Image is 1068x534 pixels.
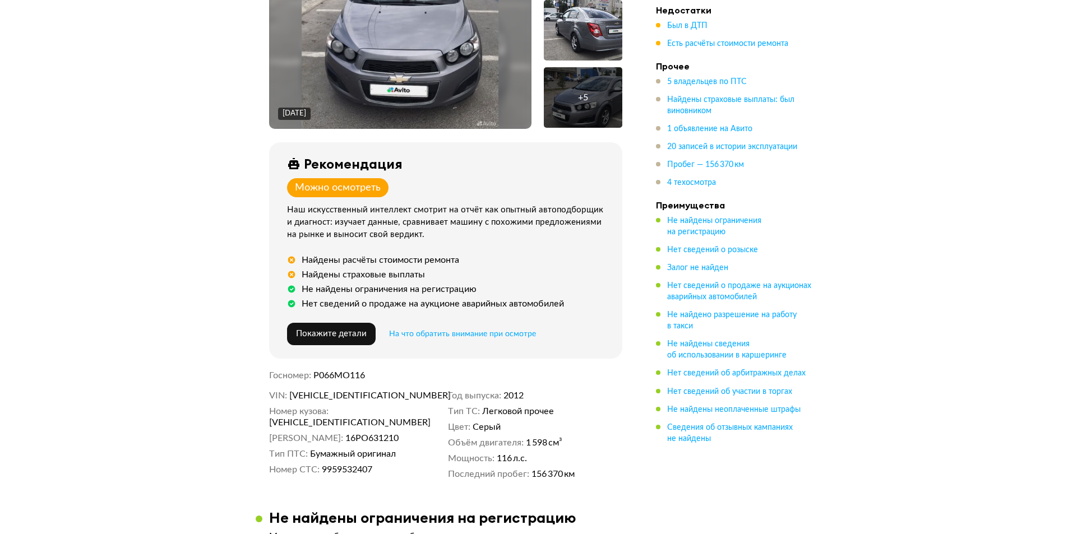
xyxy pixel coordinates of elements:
[667,40,788,48] span: Есть расчёты стоимости ремонта
[526,437,562,448] span: 1 598 см³
[578,92,588,103] div: + 5
[310,448,396,459] span: Бумажный оригинал
[302,254,459,266] div: Найдены расчёты стоимости ремонта
[448,437,524,448] dt: Объём двигателя
[289,390,418,401] span: [VEHICLE_IDENTIFICATION_NUMBER]
[322,464,372,475] span: 9959532407
[287,323,376,345] button: Покажите детали
[667,369,806,377] span: Нет сведений об арбитражных делах
[269,433,343,444] dt: [PERSON_NAME]
[269,370,311,381] dt: Госномер
[667,161,744,169] span: Пробег — 156 370 км
[667,179,716,187] span: 4 техосмотра
[448,453,494,464] dt: Мощность
[656,4,813,16] h4: Недостатки
[448,468,529,480] dt: Последний пробег
[482,406,554,417] span: Легковой прочее
[497,453,527,464] span: 116 л.с.
[295,182,381,194] div: Можно осмотреть
[667,96,794,115] span: Найдены страховые выплаты: был виновником
[389,330,536,338] span: На что обратить внимание при осмотре
[667,340,787,359] span: Не найдены сведения об использовании в каршеринге
[667,246,758,254] span: Нет сведений о розыске
[667,78,747,86] span: 5 владельцев по ПТС
[296,329,367,338] span: Покажите детали
[287,204,609,241] div: Наш искусственный интеллект смотрит на отчёт как опытный автоподборщик и диагност: изучает данные...
[448,390,501,401] dt: Год выпуска
[269,448,308,459] dt: Тип ПТС
[269,390,287,401] dt: VIN
[448,406,480,417] dt: Тип ТС
[302,269,425,280] div: Найдены страховые выплаты
[667,22,708,30] span: Был в ДТП
[302,298,564,309] div: Нет сведений о продаже на аукционе аварийных автомобилей
[269,417,398,428] span: [VEHICLE_IDENTIFICATION_NUMBER]
[667,125,752,133] span: 1 объявление на Авито
[269,509,576,526] h3: Не найдены ограничения на регистрацию
[667,143,797,151] span: 20 записей в истории эксплуатации
[345,433,399,444] span: 16РО631210
[503,390,524,401] span: 2012
[473,421,501,433] span: Серый
[269,406,329,417] dt: Номер кузова
[667,282,811,301] span: Нет сведений о продаже на аукционах аварийных автомобилей
[448,421,470,433] dt: Цвет
[667,217,761,236] span: Не найдены ограничения на регистрацию
[531,468,575,480] span: 156 370 км
[313,371,365,380] span: Р066МО116
[667,423,793,442] span: Сведения об отзывных кампаниях не найдены
[304,156,403,171] div: Рекомендация
[656,61,813,72] h4: Прочее
[269,464,320,475] dt: Номер СТС
[283,109,306,119] div: [DATE]
[667,311,797,330] span: Не найдено разрешение на работу в такси
[667,405,801,413] span: Не найдены неоплаченные штрафы
[656,199,813,211] h4: Преимущества
[667,387,792,395] span: Нет сведений об участии в торгах
[667,264,728,272] span: Залог не найден
[302,284,477,295] div: Не найдены ограничения на регистрацию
